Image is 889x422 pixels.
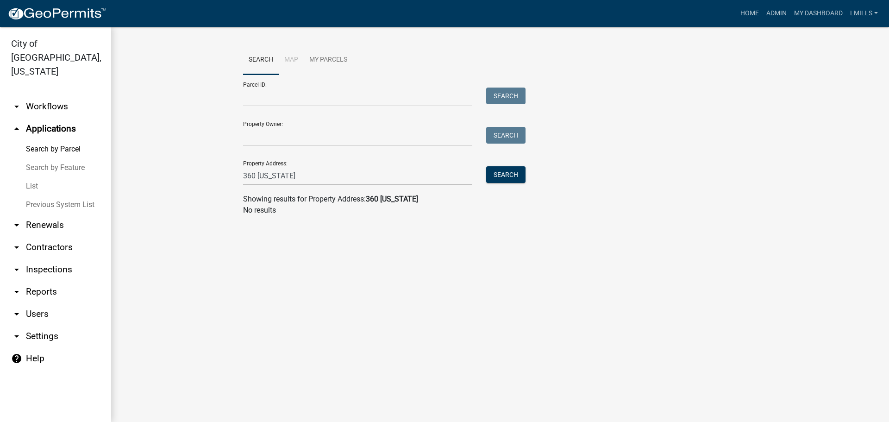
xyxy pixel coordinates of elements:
[11,123,22,134] i: arrow_drop_up
[486,166,526,183] button: Search
[11,264,22,275] i: arrow_drop_down
[486,88,526,104] button: Search
[304,45,353,75] a: My Parcels
[11,286,22,297] i: arrow_drop_down
[11,220,22,231] i: arrow_drop_down
[737,5,763,22] a: Home
[11,242,22,253] i: arrow_drop_down
[790,5,846,22] a: My Dashboard
[243,45,279,75] a: Search
[11,101,22,112] i: arrow_drop_down
[11,353,22,364] i: help
[763,5,790,22] a: Admin
[366,195,418,203] strong: 360 [US_STATE]
[243,205,757,216] p: No results
[846,5,882,22] a: lmills
[486,127,526,144] button: Search
[11,331,22,342] i: arrow_drop_down
[11,309,22,320] i: arrow_drop_down
[243,194,757,205] div: Showing results for Property Address:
